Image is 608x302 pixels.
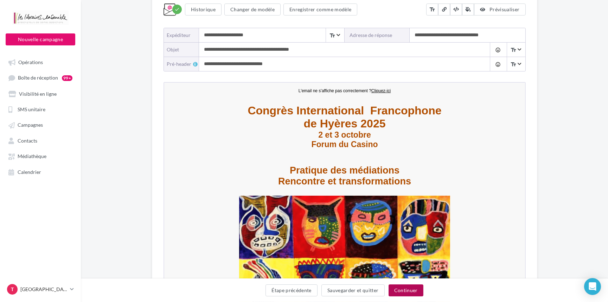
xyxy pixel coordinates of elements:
button: Historique [185,4,222,15]
div: 99+ [62,75,72,81]
div: Modifications enregistrées [172,5,182,14]
label: Adresse de réponse [345,28,410,42]
button: tag_faces [490,43,506,57]
span: Select box activate [507,43,525,57]
strong: 2 et 3 octobre [154,48,207,57]
span: Contacts [18,138,37,144]
i: tag_faces [495,47,501,53]
span: Médiathèque [18,153,46,159]
u: Cliquez-ici [207,6,226,11]
i: text_fields [329,32,336,39]
strong: Dans la continuité des travaux sur les médiations thérapeutiques, dans la diversité des dispositi... [83,248,278,285]
p: [GEOGRAPHIC_DATA] [20,286,67,293]
div: objet [167,46,193,53]
button: Changer de modèle [224,4,281,15]
i: check [174,7,180,12]
button: Étape précédente [265,284,318,296]
em: s’impose [233,274,253,279]
span: Prévisualiser [489,6,520,12]
i: text_fields [511,61,517,68]
span: Select box activate [326,28,344,42]
button: text_fields [426,4,438,15]
a: Cliquez-ici [207,5,226,11]
i: text_fields [511,46,517,54]
span: Calendrier [18,169,41,175]
img: bannière [75,113,286,237]
a: Boîte de réception99+ [4,71,77,84]
div: false [82,21,279,67]
div: Open Intercom Messenger [584,278,601,295]
span: Boîte de réception [18,75,58,81]
a: Contacts [4,134,77,147]
a: Calendrier [4,165,77,178]
i: tag_faces [495,62,501,67]
i: text_fields [429,6,435,13]
button: tag_faces [490,57,506,71]
strong: Rencontre et transformations [114,93,247,104]
div: Pré-header [167,61,199,68]
a: Opérations [4,56,77,68]
span: L'email ne s'affiche pas correctement ? [134,6,207,11]
span: Visibilité en ligne [19,91,57,97]
div: Expéditeur [167,32,193,39]
button: Enregistrer comme modèle [283,4,357,15]
button: Prévisualiser [474,4,525,15]
button: Nouvelle campagne [6,33,75,45]
a: Visibilité en ligne [4,87,77,100]
strong: Congrès International Francophone de Hyères 2025 [83,21,277,47]
a: Campagnes [4,118,77,131]
span: Campagnes [18,122,43,128]
button: Continuer [389,284,423,296]
a: T [GEOGRAPHIC_DATA] [6,283,75,296]
strong: Forum du Casino [147,57,213,66]
button: Sauvegarder et quitter [321,284,385,296]
strong: Pratique des médiations [126,82,235,93]
span: SMS unitaire [18,106,45,112]
span: Opérations [18,59,43,65]
span: T [11,286,14,293]
span: Select box activate [507,57,525,71]
a: SMS unitaire [4,103,77,115]
a: Médiathèque [4,150,77,162]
